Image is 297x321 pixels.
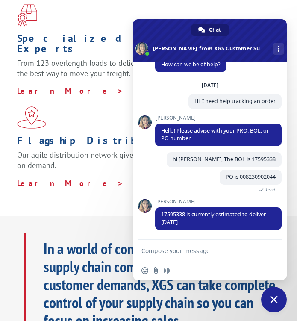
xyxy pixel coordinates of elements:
[141,267,148,274] span: Insert an emoji
[261,287,287,312] div: Close chat
[17,135,273,150] h1: Flagship Distribution Model
[17,150,269,170] span: Our agile distribution network gives you nationwide inventory management on demand.
[164,267,171,274] span: Audio message
[265,187,276,193] span: Read
[17,178,124,188] a: Learn More >
[141,247,259,255] textarea: Compose your message...
[17,4,37,27] img: xgs-icon-focused-on-flooring-red
[17,106,47,129] img: xgs-icon-flagship-distribution-model-red
[173,156,276,163] span: hi [PERSON_NAME], The BOL is 17595338
[17,86,124,96] a: Learn More >
[191,24,229,36] div: Chat
[226,173,276,180] span: PO is 008230902044
[273,43,284,55] div: More channels
[17,33,273,58] h1: Specialized Freight Experts
[194,97,276,105] span: Hi, I need help tracking an order
[155,199,282,205] span: [PERSON_NAME]
[202,83,218,88] div: [DATE]
[209,24,221,36] span: Chat
[161,127,269,142] span: Hello! Please advise with your PRO, BOL, or PO number.
[17,58,273,86] p: From 123 overlength loads to delicate cargo, our experienced staff knows the best way to move you...
[161,211,266,226] span: 17595338 is currently estimated to deliver [DATE]
[155,115,282,121] span: [PERSON_NAME]
[161,61,220,68] span: How can we be of help?
[153,267,159,274] span: Send a file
